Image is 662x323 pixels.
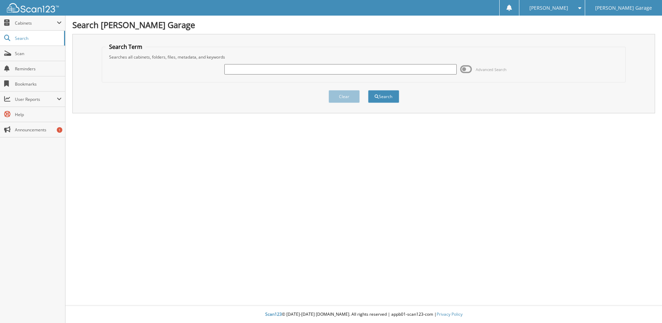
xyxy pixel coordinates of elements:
[15,35,61,41] span: Search
[106,43,146,51] legend: Search Term
[65,306,662,323] div: © [DATE]-[DATE] [DOMAIN_NAME]. All rights reserved | appb01-scan123-com |
[529,6,568,10] span: [PERSON_NAME]
[7,3,59,12] img: scan123-logo-white.svg
[265,311,282,317] span: Scan123
[15,127,62,133] span: Announcements
[72,19,655,30] h1: Search [PERSON_NAME] Garage
[15,20,57,26] span: Cabinets
[437,311,463,317] a: Privacy Policy
[595,6,652,10] span: [PERSON_NAME] Garage
[368,90,399,103] button: Search
[329,90,360,103] button: Clear
[57,127,62,133] div: 1
[15,51,62,56] span: Scan
[15,96,57,102] span: User Reports
[476,67,507,72] span: Advanced Search
[15,112,62,117] span: Help
[15,66,62,72] span: Reminders
[15,81,62,87] span: Bookmarks
[106,54,622,60] div: Searches all cabinets, folders, files, metadata, and keywords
